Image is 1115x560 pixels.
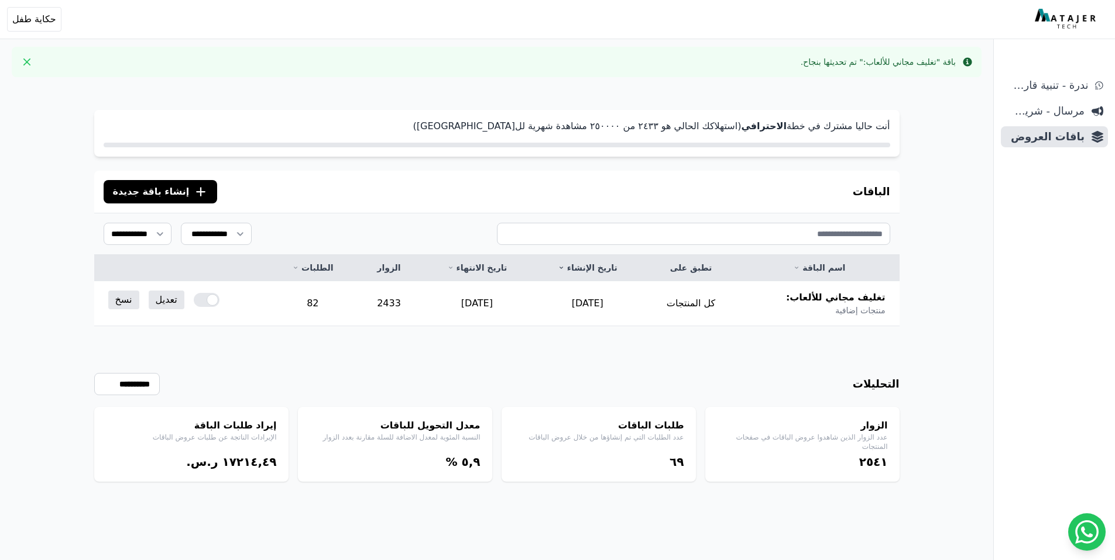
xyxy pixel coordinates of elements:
td: 82 [269,281,356,326]
strong: الاحترافي [741,120,787,132]
span: منتجات إضافية [835,305,885,316]
td: [DATE] [533,281,643,326]
div: باقة "تغليف مجاني للألعاب:" تم تحديثها بنجاح. [801,56,956,68]
a: اسم الباقة [753,262,885,274]
p: عدد الطلبات التي تم إنشاؤها من خلال عروض الباقات [513,433,684,442]
button: Close [18,53,36,71]
div: ٢٥٤١ [717,454,888,470]
p: النسبة المئوية لمعدل الاضافة للسلة مقارنة بعدد الزوار [310,433,481,442]
bdi: ٥,٩ [461,455,480,469]
th: الزوار [356,255,421,281]
a: نسخ [108,291,139,309]
a: تعديل [149,291,184,309]
img: MatajerTech Logo [1035,9,1099,30]
span: تغليف مجاني للألعاب: [786,291,886,305]
p: الإيرادات الناتجة عن طلبات عروض الباقات [106,433,277,442]
a: تاريخ الإنشاء [547,262,629,274]
td: 2433 [356,281,421,326]
a: الطلبات [283,262,342,274]
button: إنشاء باقة جديدة [104,180,218,203]
p: عدد الزوار الذين شاهدوا عروض الباقات في صفحات المنتجات [717,433,888,451]
h4: معدل التحويل للباقات [310,419,481,433]
span: إنشاء باقة جديدة [113,185,190,199]
span: حكاية طفل [12,12,56,26]
h3: الباقات [853,184,890,200]
td: [DATE] [421,281,532,326]
td: كل المنتجات [643,281,739,326]
span: % [445,455,457,469]
h4: إيراد طلبات الباقة [106,419,277,433]
p: أنت حاليا مشترك في خطة (استهلاكك الحالي هو ٢٤۳۳ من ٢٥۰۰۰۰ مشاهدة شهرية لل[GEOGRAPHIC_DATA]) [104,119,890,133]
button: حكاية طفل [7,7,61,32]
h3: التحليلات [853,376,900,392]
span: ندرة - تنبية قارب علي النفاذ [1006,77,1088,94]
span: باقات العروض [1006,129,1085,145]
h4: طلبات الباقات [513,419,684,433]
bdi: ١٧٢١٤,٤٩ [222,455,276,469]
h4: الزوار [717,419,888,433]
span: مرسال - شريط دعاية [1006,103,1085,119]
a: تاريخ الانتهاء [435,262,518,274]
span: ر.س. [186,455,218,469]
div: ٦٩ [513,454,684,470]
th: تطبق على [643,255,739,281]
